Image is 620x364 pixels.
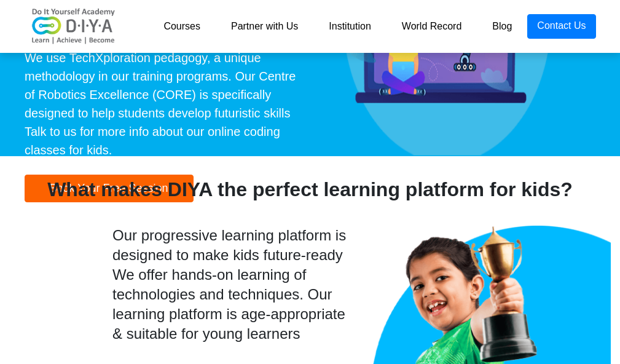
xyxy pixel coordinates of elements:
[477,14,527,39] a: Blog
[25,8,123,45] img: logo-v2.png
[313,14,386,39] a: Institution
[387,14,477,39] a: World Record
[25,30,301,159] div: Learning becomes fun at [GEOGRAPHIC_DATA]! We use TechXploration pedagogy, a unique methodology i...
[148,14,216,39] a: Courses
[527,14,595,39] a: Contact Us
[216,14,313,39] a: Partner with Us
[112,226,352,344] div: Our progressive learning platform is designed to make kids future-ready We offer hands-on learnin...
